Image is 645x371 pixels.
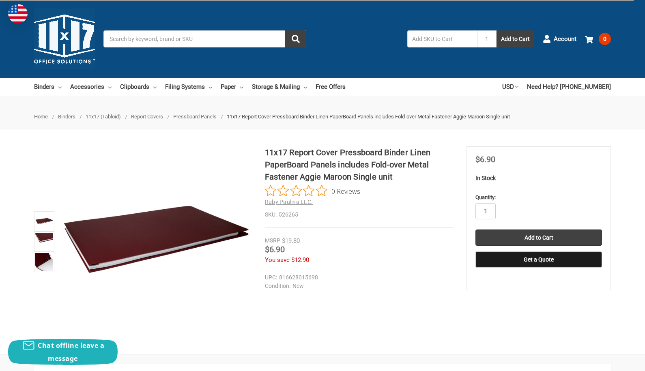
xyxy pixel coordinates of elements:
[34,114,48,120] a: Home
[165,78,212,96] a: Filing Systems
[543,28,576,49] a: Account
[502,78,518,96] a: USD
[265,282,450,290] dd: New
[120,78,157,96] a: Clipboards
[252,78,307,96] a: Storage & Mailing
[173,114,217,120] a: Pressboard Panels
[34,78,62,96] a: Binders
[265,273,450,282] dd: 816628015698
[475,154,495,164] span: $6.90
[407,30,477,47] input: Add SKU to Cart
[475,229,602,246] input: Add to Cart
[265,185,360,197] button: Rated 0 out of 5 stars from 0 reviews. Jump to reviews.
[475,251,602,268] button: Get a Quote
[265,244,285,254] span: $6.90
[331,185,360,197] span: 0 Reviews
[35,253,53,271] img: 11x17 Report Cover Pressboard Binder Linen PaperBoard Panels includes Fold-over Metal Fastener Ag...
[316,78,346,96] a: Free Offers
[265,210,454,219] dd: 526265
[35,212,53,230] img: 11x17 Report Cover Pressboard Binder Linen PaperBoard Panels includes Fold-over Metal Fastener Ag...
[265,256,290,264] span: You save
[554,34,576,44] span: Account
[265,199,313,205] a: Ruby Paulina LLC.
[265,210,277,219] dt: SKU:
[131,114,163,120] a: Report Covers
[38,341,104,363] span: Chat offline leave a message
[291,256,309,264] span: $12.90
[265,146,454,183] h1: 11x17 Report Cover Pressboard Binder Linen PaperBoard Panels includes Fold-over Metal Fastener Ag...
[599,33,611,45] span: 0
[475,174,602,182] p: In Stock
[265,236,280,245] div: MSRP
[8,339,118,365] button: Chat offline leave a message
[527,78,611,96] a: Need Help? [PHONE_NUMBER]
[8,4,28,24] img: duty and tax information for United States
[221,78,243,96] a: Paper
[282,237,300,244] span: $19.80
[58,114,75,120] a: Binders
[475,193,602,202] label: Quantity:
[265,282,290,290] dt: Condition:
[103,30,306,47] input: Search by keyword, brand or SKU
[585,28,611,49] a: 0
[86,114,121,120] a: 11x17 (Tabloid)
[497,30,534,47] button: Add to Cart
[227,114,510,120] span: 11x17 Report Cover Pressboard Binder Linen PaperBoard Panels includes Fold-over Metal Fastener Ag...
[265,273,277,282] dt: UPC:
[35,233,53,251] img: 11x17 Report Cover Pressboard Binder Linen PaperBoard Panels includes Fold-over Metal Fastener Ag...
[34,9,95,69] img: 11x17.com
[61,146,252,337] img: 11x17 Report Cover Pressboard Binder Linen PaperBoard Panels includes Fold-over Metal Fastener Ag...
[70,78,112,96] a: Accessories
